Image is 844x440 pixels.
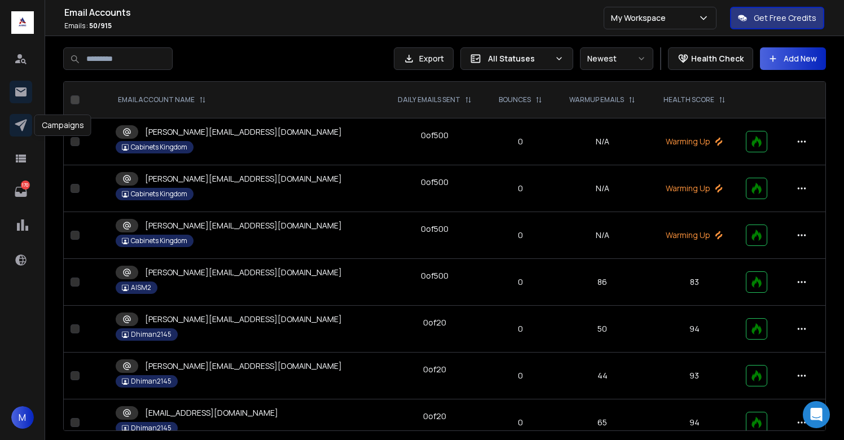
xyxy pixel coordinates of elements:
[11,406,34,429] button: M
[493,323,548,335] p: 0
[555,259,649,306] td: 86
[803,401,830,428] div: Open Intercom Messenger
[493,370,548,381] p: 0
[754,12,816,24] p: Get Free Credits
[131,424,172,433] p: Dhiman2145
[555,353,649,399] td: 44
[131,143,187,152] p: Cabinets Kingdom
[649,353,739,399] td: 93
[89,21,112,30] span: 50 / 915
[131,330,172,339] p: Dhiman2145
[555,212,649,259] td: N/A
[649,259,739,306] td: 83
[423,317,446,328] div: 0 of 20
[21,181,30,190] p: 170
[493,183,548,194] p: 0
[145,267,342,278] p: [PERSON_NAME][EMAIL_ADDRESS][DOMAIN_NAME]
[499,95,531,104] p: BOUNCES
[131,377,172,386] p: Dhiman2145
[421,223,449,235] div: 0 of 500
[64,6,604,19] h1: Email Accounts
[555,118,649,165] td: N/A
[145,126,342,138] p: [PERSON_NAME][EMAIL_ADDRESS][DOMAIN_NAME]
[760,47,826,70] button: Add New
[131,236,187,245] p: Cabinets Kingdom
[668,47,753,70] button: Health Check
[656,136,732,147] p: Warming Up
[145,220,342,231] p: [PERSON_NAME][EMAIL_ADDRESS][DOMAIN_NAME]
[649,306,739,353] td: 94
[691,53,744,64] p: Health Check
[580,47,653,70] button: Newest
[493,276,548,288] p: 0
[493,417,548,428] p: 0
[421,130,449,141] div: 0 of 500
[423,364,446,375] div: 0 of 20
[118,95,206,104] div: EMAIL ACCOUNT NAME
[11,11,34,34] img: logo
[656,183,732,194] p: Warming Up
[493,230,548,241] p: 0
[555,165,649,212] td: N/A
[64,21,604,30] p: Emails :
[398,95,460,104] p: DAILY EMAILS SENT
[656,230,732,241] p: Warming Up
[488,53,550,64] p: All Statuses
[34,115,91,136] div: Campaigns
[555,306,649,353] td: 50
[663,95,714,104] p: HEALTH SCORE
[131,190,187,199] p: Cabinets Kingdom
[145,314,342,325] p: [PERSON_NAME][EMAIL_ADDRESS][DOMAIN_NAME]
[569,95,624,104] p: WARMUP EMAILS
[611,12,670,24] p: My Workspace
[730,7,824,29] button: Get Free Credits
[145,360,342,372] p: [PERSON_NAME][EMAIL_ADDRESS][DOMAIN_NAME]
[145,407,278,419] p: [EMAIL_ADDRESS][DOMAIN_NAME]
[493,136,548,147] p: 0
[421,177,449,188] div: 0 of 500
[10,181,32,203] a: 170
[131,283,151,292] p: AISM2
[394,47,454,70] button: Export
[423,411,446,422] div: 0 of 20
[421,270,449,281] div: 0 of 500
[145,173,342,184] p: [PERSON_NAME][EMAIL_ADDRESS][DOMAIN_NAME]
